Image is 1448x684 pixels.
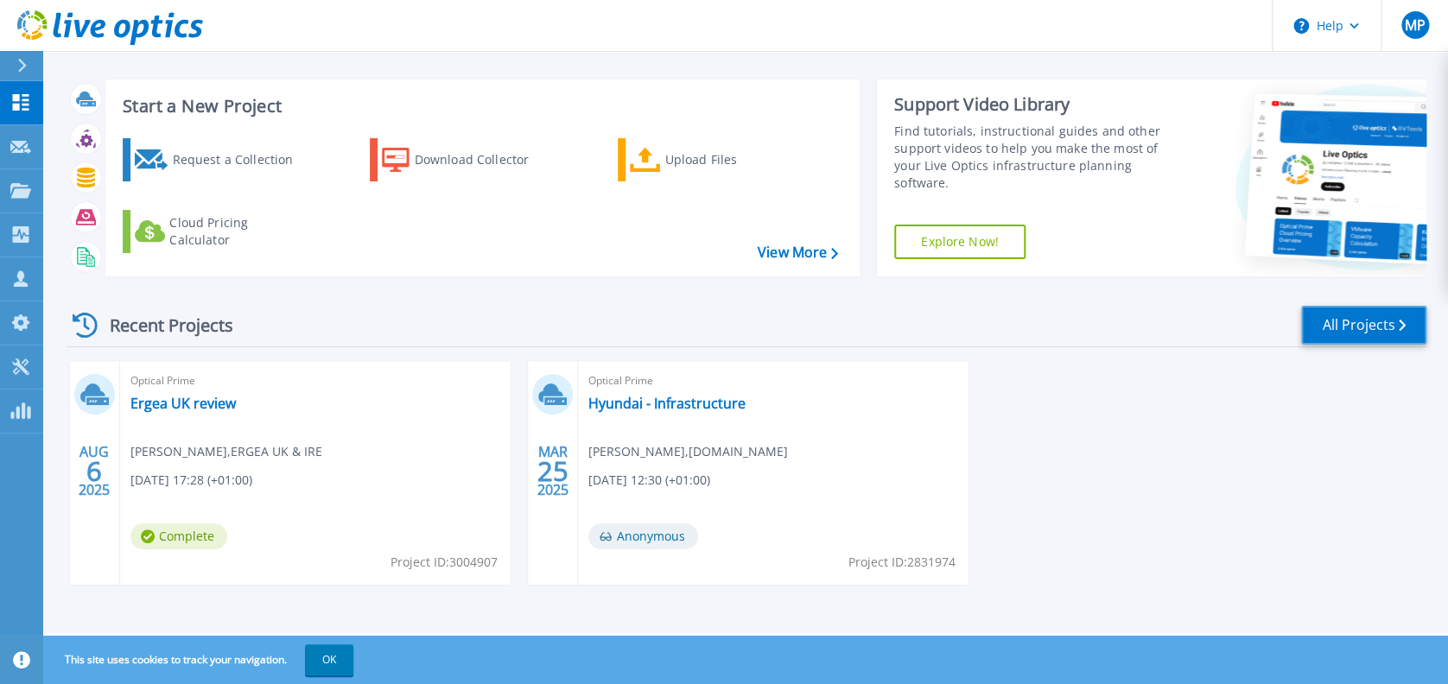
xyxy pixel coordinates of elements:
[588,371,958,390] span: Optical Prime
[130,395,236,412] a: Ergea UK review
[588,471,710,490] span: [DATE] 12:30 (+01:00)
[1301,306,1426,345] a: All Projects
[370,138,562,181] a: Download Collector
[894,123,1172,192] div: Find tutorials, instructional guides and other support videos to help you make the most of your L...
[391,553,498,572] span: Project ID: 3004907
[123,97,837,116] h3: Start a New Project
[588,442,788,461] span: [PERSON_NAME] , [DOMAIN_NAME]
[894,225,1026,259] a: Explore Now!
[588,523,698,549] span: Anonymous
[130,442,322,461] span: [PERSON_NAME] , ERGEA UK & IRE
[588,395,746,412] a: Hyundai - Infrastructure
[305,644,353,675] button: OK
[48,644,353,675] span: This site uses cookies to track your navigation.
[415,142,553,177] div: Download Collector
[1404,18,1425,32] span: MP
[123,138,315,181] a: Request a Collection
[169,214,308,249] div: Cloud Pricing Calculator
[130,523,227,549] span: Complete
[123,210,315,253] a: Cloud Pricing Calculator
[618,138,810,181] a: Upload Files
[536,440,568,503] div: MAR 2025
[86,464,102,478] span: 6
[78,440,111,503] div: AUG 2025
[894,93,1172,116] div: Support Video Library
[172,142,310,177] div: Request a Collection
[130,371,500,390] span: Optical Prime
[848,553,956,572] span: Project ID: 2831974
[67,304,257,346] div: Recent Projects
[758,244,838,261] a: View More
[537,464,568,478] span: 25
[664,142,803,177] div: Upload Files
[130,471,252,490] span: [DATE] 17:28 (+01:00)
